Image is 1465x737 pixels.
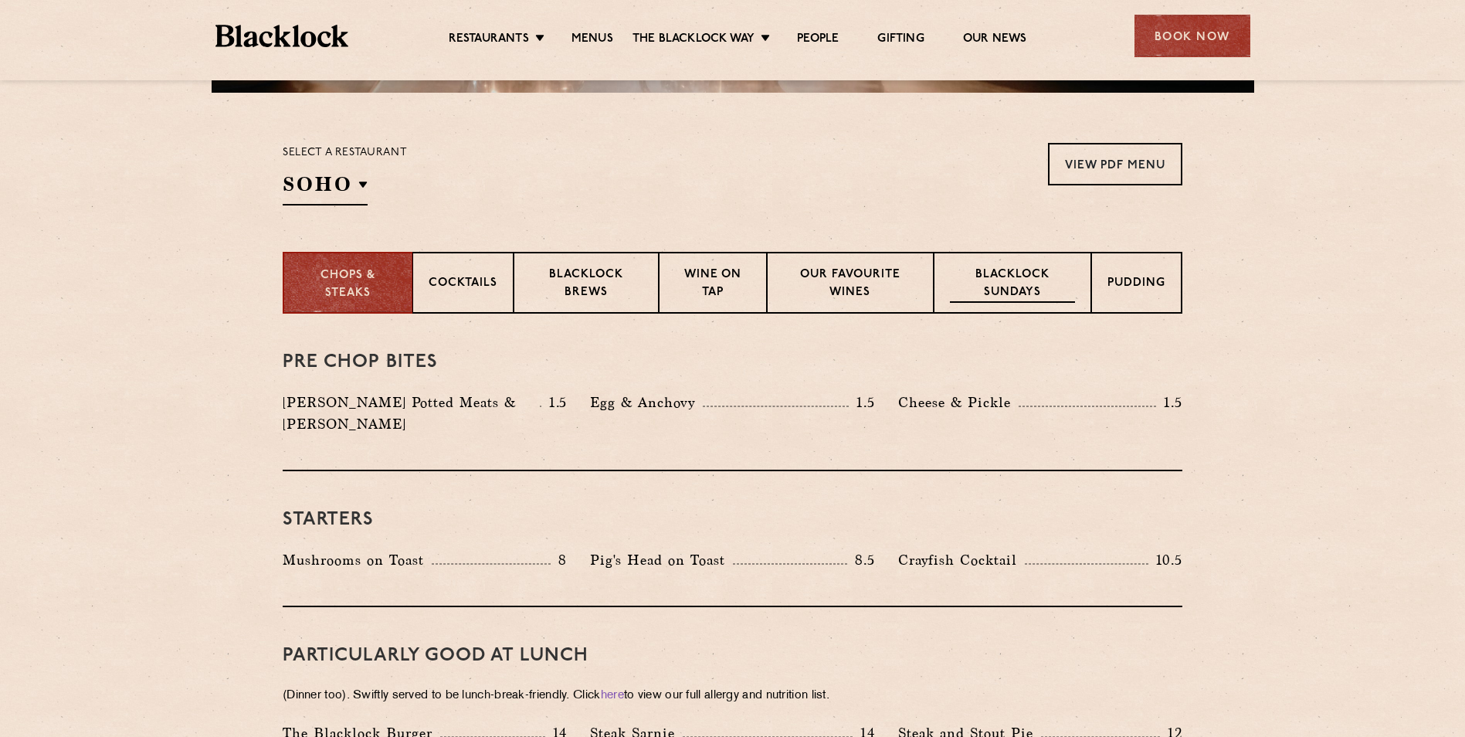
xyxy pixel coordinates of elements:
[571,32,613,49] a: Menus
[283,549,432,571] p: Mushrooms on Toast
[283,171,368,205] h2: SOHO
[1134,15,1250,57] div: Book Now
[283,646,1182,666] h3: PARTICULARLY GOOD AT LUNCH
[877,32,924,49] a: Gifting
[632,32,755,49] a: The Blacklock Way
[283,510,1182,530] h3: Starters
[530,267,643,303] p: Blacklock Brews
[847,550,875,570] p: 8.5
[300,267,396,302] p: Chops & Steaks
[283,143,407,163] p: Select a restaurant
[541,392,568,413] p: 1.5
[283,352,1182,372] h3: Pre Chop Bites
[283,392,540,435] p: [PERSON_NAME] Potted Meats & [PERSON_NAME]
[1048,143,1182,185] a: View PDF Menu
[849,392,875,413] p: 1.5
[449,32,529,49] a: Restaurants
[950,267,1075,303] p: Blacklock Sundays
[675,267,751,303] p: Wine on Tap
[898,392,1019,413] p: Cheese & Pickle
[963,32,1027,49] a: Our News
[283,685,1182,707] p: (Dinner too). Swiftly served to be lunch-break-friendly. Click to view our full allergy and nutri...
[1107,275,1165,294] p: Pudding
[1156,392,1182,413] p: 1.5
[429,275,497,294] p: Cocktails
[590,549,733,571] p: Pig's Head on Toast
[797,32,839,49] a: People
[783,267,917,303] p: Our favourite wines
[551,550,567,570] p: 8
[601,690,624,701] a: here
[215,25,349,47] img: BL_Textured_Logo-footer-cropped.svg
[590,392,703,413] p: Egg & Anchovy
[1148,550,1182,570] p: 10.5
[898,549,1025,571] p: Crayfish Cocktail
